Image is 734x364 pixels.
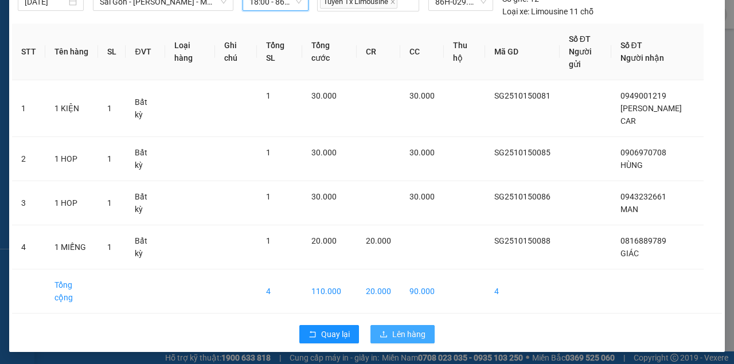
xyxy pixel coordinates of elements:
[12,181,45,225] td: 3
[309,330,317,339] span: rollback
[299,325,359,343] button: rollbackQuay lại
[126,80,165,137] td: Bất kỳ
[126,181,165,225] td: Bất kỳ
[215,24,257,80] th: Ghi chú
[444,24,485,80] th: Thu hộ
[392,328,425,340] span: Lên hàng
[620,148,666,157] span: 0906970708
[502,5,594,18] div: Limousine 11 chỗ
[620,161,643,170] span: HÙNG
[485,269,560,314] td: 4
[494,192,550,201] span: SG2510150086
[45,24,98,80] th: Tên hàng
[380,330,388,339] span: upload
[266,192,271,201] span: 1
[45,137,98,181] td: 1 HOP
[257,24,302,80] th: Tổng SL
[494,236,550,245] span: SG2510150088
[409,148,435,157] span: 30.000
[107,104,112,113] span: 1
[126,137,165,181] td: Bất kỳ
[357,24,400,80] th: CR
[45,181,98,225] td: 1 HOP
[107,242,112,252] span: 1
[126,24,165,80] th: ĐVT
[311,192,337,201] span: 30.000
[620,192,666,201] span: 0943232661
[321,328,350,340] span: Quay lại
[302,24,357,80] th: Tổng cước
[409,192,435,201] span: 30.000
[302,269,357,314] td: 110.000
[98,24,126,80] th: SL
[357,269,400,314] td: 20.000
[266,236,271,245] span: 1
[569,47,592,69] span: Người gửi
[165,24,215,80] th: Loại hàng
[494,148,550,157] span: SG2510150085
[409,91,435,100] span: 30.000
[494,91,550,100] span: SG2510150081
[502,5,529,18] span: Loại xe:
[45,80,98,137] td: 1 KIỆN
[620,41,642,50] span: Số ĐT
[266,91,271,100] span: 1
[311,236,337,245] span: 20.000
[12,80,45,137] td: 1
[620,53,664,62] span: Người nhận
[620,249,639,258] span: GIÁC
[311,91,337,100] span: 30.000
[107,198,112,208] span: 1
[620,236,666,245] span: 0816889789
[257,269,302,314] td: 4
[45,269,98,314] td: Tổng cộng
[400,269,444,314] td: 90.000
[485,24,560,80] th: Mã GD
[366,236,391,245] span: 20.000
[45,225,98,269] td: 1 MIẾNG
[266,148,271,157] span: 1
[107,154,112,163] span: 1
[311,148,337,157] span: 30.000
[620,91,666,100] span: 0949001219
[12,225,45,269] td: 4
[400,24,444,80] th: CC
[126,225,165,269] td: Bất kỳ
[569,34,591,44] span: Số ĐT
[620,205,638,214] span: MAN
[370,325,435,343] button: uploadLên hàng
[620,104,682,126] span: [PERSON_NAME] CAR
[12,24,45,80] th: STT
[12,137,45,181] td: 2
